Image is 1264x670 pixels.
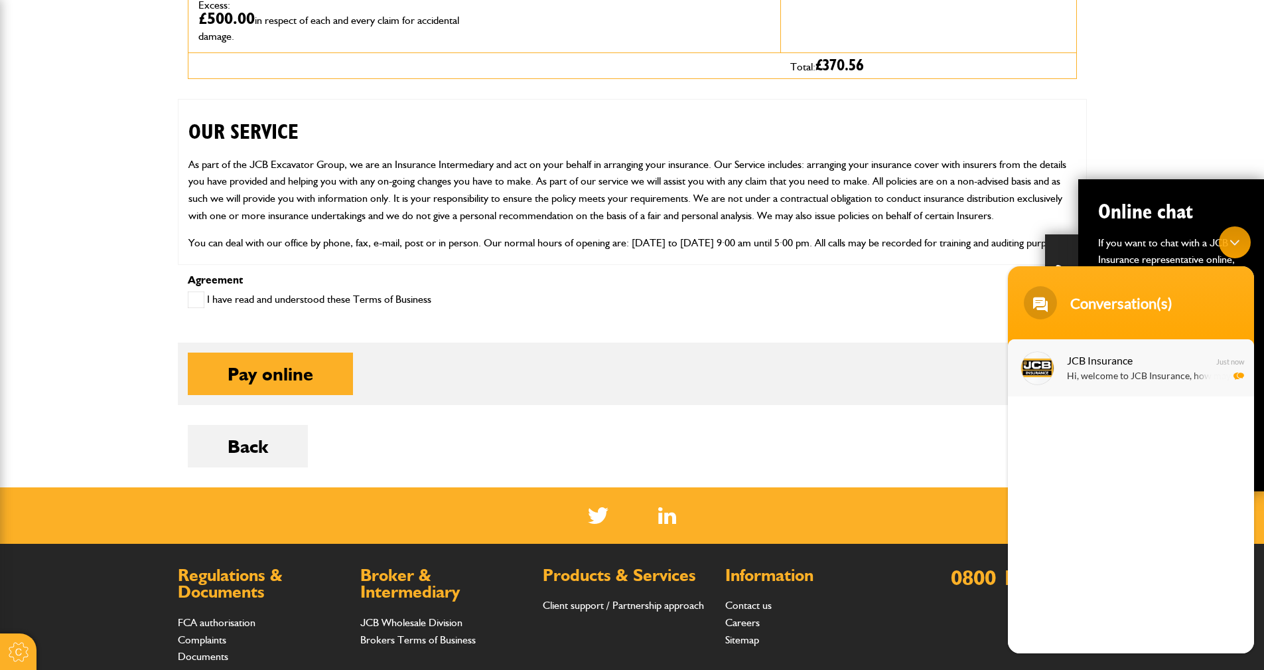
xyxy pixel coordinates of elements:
dd: £500.00 [198,11,474,42]
span: 370.56 [823,58,864,74]
h2: Regulations & Documents [178,567,347,601]
span: in respect of each and every claim for accidental damage. [198,14,459,42]
a: Careers [725,616,760,629]
a: LinkedIn [658,507,676,524]
span: £ [815,58,864,74]
div: Total: [780,53,1076,78]
p: You can deal with our office by phone, fax, e-mail, post or in person. Our normal hours of openin... [188,234,1076,252]
button: Back [188,425,308,467]
a: Contact us [725,599,772,612]
a: Client support / Partnership approach [543,599,704,612]
h2: Broker & Intermediary [360,567,529,601]
a: Sitemap [725,633,759,646]
h2: Information [725,567,894,584]
a: FCA authorisation [178,616,255,629]
img: Twitter [588,507,608,524]
a: Brokers Terms of Business [360,633,476,646]
h2: Online chat [1098,199,1244,224]
a: Complaints [178,633,226,646]
a: Documents [178,650,228,663]
label: I have read and understood these Terms of Business [188,292,431,308]
img: Linked In [658,507,676,524]
h2: CUSTOMER PROTECTION INFORMATION [188,262,1076,307]
a: JCB Wholesale Division [360,616,462,629]
p: Agreement [188,275,1077,286]
button: Pay online [188,353,353,395]
iframe: SalesIQ Chatwindow [1001,220,1261,660]
h2: OUR SERVICE [188,100,1076,145]
a: 0800 141 2877 [951,564,1087,590]
p: As part of the JCB Excavator Group, we are an Insurance Intermediary and act on your behalf in ar... [188,156,1076,224]
h2: Products & Services [543,567,712,584]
